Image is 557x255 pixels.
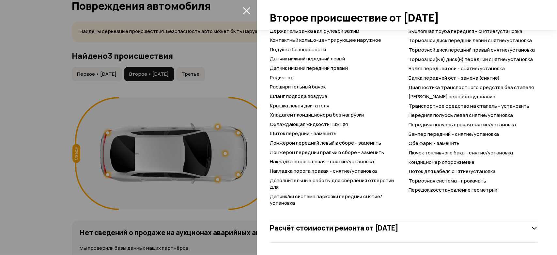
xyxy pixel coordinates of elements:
[270,37,381,43] span: Контактный кольцо-центрирующее наружное
[409,37,532,44] span: Тормозной диск передний левый снятие/установка
[241,5,252,16] button: закрыть
[409,140,459,147] span: Обе фары - заменить
[409,177,486,184] span: Тормозная система - прокачать
[270,193,382,207] span: Датчик/ки система парковки передний снятие/установка
[409,74,500,81] span: Балка передней оси - замена (снятие)
[270,149,384,156] span: Лонжерон передний правый в сборе - заменить
[270,111,364,118] span: Хладагент кондиционера без нагрузки
[270,158,374,165] span: Накладка порога левая - снятие/установка
[270,177,394,191] span: Дополнительные работы для сверления отверстий для
[270,224,398,232] h3: Расчёт стоимости ремонта от [DATE]
[270,55,345,62] span: Датчик нижний передний левый
[409,159,474,166] span: Кондиционер опорожнение
[270,167,377,174] span: Накладка порога правая - снятие/установка
[270,102,329,109] span: Крышка левая двигателя
[270,121,348,128] span: Охлаждающая жидкость нижняя
[270,46,326,53] span: Подушка безопасности
[409,46,535,53] span: Тормозной диск передний правый снятие/установка
[270,74,294,81] span: Радиатор
[409,112,513,119] span: Передняя полуось левая снятие/установка
[270,27,359,34] span: Держатель замка вал рулевой зажим
[409,131,499,137] span: Бампер передний - снятие/установка
[409,56,533,63] span: Тормозной(ые) диск(и) передний снятие/установка
[270,139,381,146] span: Лонжерон передний левый в сборе - заменить
[270,65,348,72] span: Датчик нижний передний правый
[409,121,516,128] span: Передняя полуось правая снятие/установка
[409,28,522,35] span: Выхлопная труба передняя - снятие/установка
[409,186,497,193] span: Передок восстановление геометрии
[409,149,513,156] span: Лючок топливного бака - снятие/установка
[270,93,327,100] span: Шланг подвода воздуха
[409,93,495,100] span: [PERSON_NAME] переоборудование
[409,65,505,72] span: Балка передней оси - снятие/установка
[270,83,326,90] span: Расширительный бачок
[270,130,336,137] span: Щиток передний - заменить
[409,84,534,91] span: Диагностика транспортного средства без стапеля
[409,103,529,109] span: Транспортное средство на стапель - установить
[409,168,496,175] span: Лоток для кабеля снятие/установка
